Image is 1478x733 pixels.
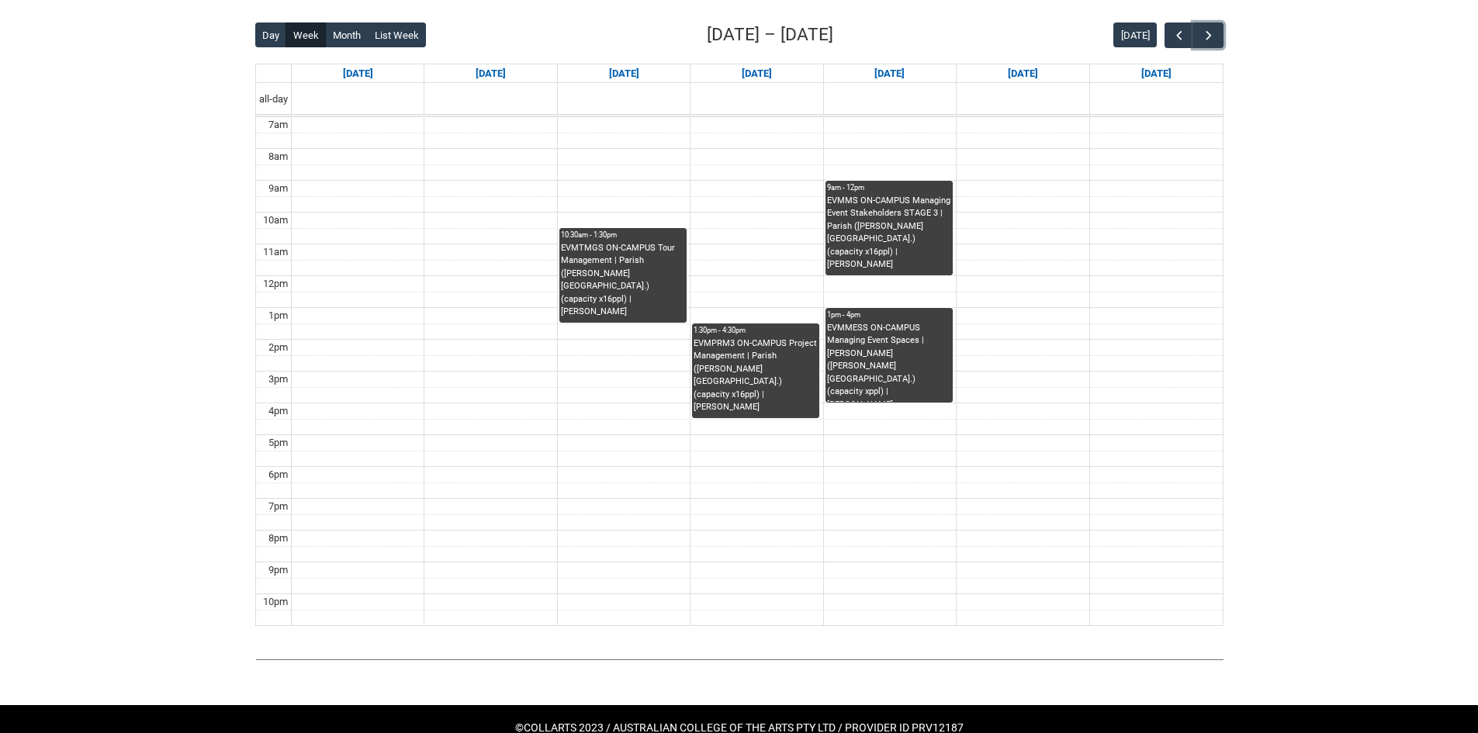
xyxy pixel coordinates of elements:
a: Go to September 20, 2025 [1138,64,1175,83]
div: 1pm [265,308,291,323]
div: EVMTMGS ON-CAMPUS Tour Management | Parish ([PERSON_NAME][GEOGRAPHIC_DATA].) (capacity x16ppl) | ... [561,242,685,319]
div: 4pm [265,403,291,419]
div: 9am [265,181,291,196]
div: 7pm [265,499,291,514]
div: 10am [260,213,291,228]
a: Go to September 15, 2025 [472,64,509,83]
button: Previous Week [1165,22,1194,48]
button: Month [325,22,368,47]
div: 9pm [265,562,291,578]
div: 12pm [260,276,291,292]
button: Week [286,22,326,47]
div: EVMMS ON-CAMPUS Managing Event Stakeholders STAGE 3 | Parish ([PERSON_NAME][GEOGRAPHIC_DATA].) (c... [827,195,951,271]
div: 8pm [265,531,291,546]
span: all-day [256,92,291,107]
div: 10:30am - 1:30pm [561,230,685,240]
div: EVMPRM3 ON-CAMPUS Project Management | Parish ([PERSON_NAME][GEOGRAPHIC_DATA].) (capacity x16ppl)... [694,337,818,414]
div: 6pm [265,467,291,482]
button: [DATE] [1113,22,1157,47]
div: 1pm - 4pm [827,309,951,320]
button: Next Week [1193,22,1223,48]
div: 10pm [260,594,291,610]
a: Go to September 19, 2025 [1005,64,1041,83]
a: Go to September 16, 2025 [606,64,642,83]
a: Go to September 18, 2025 [871,64,908,83]
div: 8am [265,149,291,164]
div: 7am [265,117,291,133]
div: EVMMESS ON-CAMPUS Managing Event Spaces | [PERSON_NAME] ([PERSON_NAME][GEOGRAPHIC_DATA].) (capaci... [827,322,951,403]
div: 11am [260,244,291,260]
h2: [DATE] – [DATE] [707,22,833,48]
div: 3pm [265,372,291,387]
a: Go to September 14, 2025 [340,64,376,83]
button: Day [255,22,287,47]
div: 5pm [265,435,291,451]
button: List Week [367,22,426,47]
img: REDU_GREY_LINE [255,651,1224,667]
a: Go to September 17, 2025 [739,64,775,83]
div: 9am - 12pm [827,182,951,193]
div: 2pm [265,340,291,355]
div: 1:30pm - 4:30pm [694,325,818,336]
